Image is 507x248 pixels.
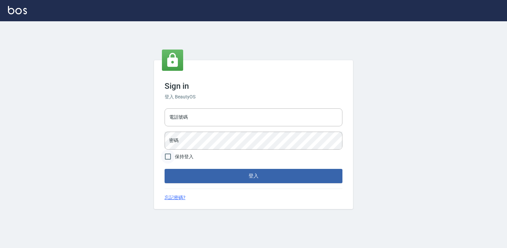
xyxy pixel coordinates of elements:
img: Logo [8,6,27,14]
button: 登入 [165,169,342,183]
h6: 登入 BeautyOS [165,93,342,100]
span: 保持登入 [175,153,193,160]
a: 忘記密碼? [165,194,185,201]
h3: Sign in [165,81,342,91]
